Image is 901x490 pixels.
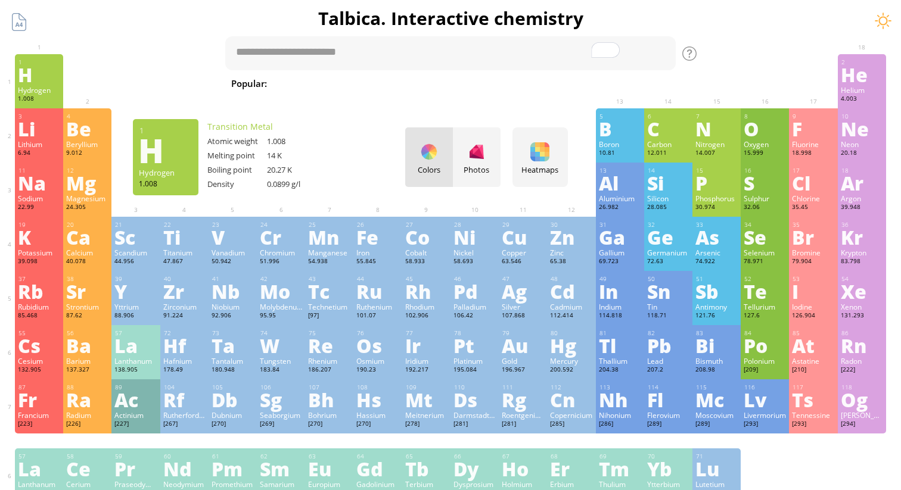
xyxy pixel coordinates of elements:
[599,302,641,311] div: Indium
[744,329,786,337] div: 84
[792,282,834,301] div: I
[308,282,350,301] div: Tc
[67,167,108,174] div: 12
[551,329,592,337] div: 80
[308,302,350,311] div: Technetium
[744,248,786,257] div: Selenium
[403,76,437,90] span: H O
[18,282,60,301] div: Rb
[114,356,157,366] div: Lanthanum
[18,139,60,149] div: Lithium
[841,113,883,120] div: 10
[841,248,883,257] div: Krypton
[308,227,350,246] div: Mn
[550,336,592,355] div: Hg
[405,282,448,301] div: Rh
[455,83,459,91] sub: 2
[841,139,883,149] div: Neon
[356,227,399,246] div: Fe
[792,193,834,203] div: Chlorine
[647,282,689,301] div: Sn
[695,248,738,257] div: Arsenic
[207,121,327,132] div: Transition Metal
[66,119,108,138] div: Be
[114,257,157,267] div: 44.956
[66,248,108,257] div: Calcium
[66,139,108,149] div: Beryllium
[648,275,689,283] div: 50
[114,282,157,301] div: Y
[841,311,883,321] div: 131.293
[453,227,496,246] div: Ni
[114,227,157,246] div: Sc
[601,76,653,90] span: Methane
[502,282,544,301] div: Ag
[66,227,108,246] div: Ca
[309,329,350,337] div: 75
[841,282,883,301] div: Xe
[6,6,895,30] h1: Talbica. Interactive chemistry
[66,282,108,301] div: Sr
[139,179,192,188] div: 1.008
[207,150,267,161] div: Melting point
[18,85,60,95] div: Hydrogen
[536,83,539,91] sub: 2
[260,275,302,283] div: 42
[454,329,496,337] div: 78
[550,311,592,321] div: 112.414
[695,139,738,149] div: Nitrogen
[115,221,157,229] div: 21
[18,203,60,213] div: 22.99
[267,179,327,189] div: 0.0899 g/l
[599,311,641,321] div: 114.818
[647,193,689,203] div: Silicon
[67,113,108,120] div: 4
[405,257,448,267] div: 58.933
[695,119,738,138] div: N
[696,113,738,120] div: 7
[696,221,738,229] div: 33
[502,329,544,337] div: 79
[599,149,641,158] div: 10.81
[163,248,206,257] div: Titanium
[207,136,267,146] div: Atomic weight
[792,257,834,267] div: 79.904
[260,311,302,321] div: 95.95
[164,329,206,337] div: 72
[502,257,544,267] div: 63.546
[115,275,157,283] div: 39
[793,221,834,229] div: 35
[792,302,834,311] div: Iodine
[406,221,448,229] div: 27
[212,302,254,311] div: Niobium
[260,282,302,301] div: Mo
[405,302,448,311] div: Rhodium
[212,257,254,267] div: 50.942
[18,248,60,257] div: Potassium
[18,356,60,366] div: Cesium
[18,65,60,84] div: H
[212,336,254,355] div: Ta
[18,336,60,355] div: Cs
[18,119,60,138] div: Li
[309,275,350,283] div: 43
[260,221,302,229] div: 24
[207,164,267,175] div: Boiling point
[502,336,544,355] div: Au
[114,248,157,257] div: Scandium
[550,282,592,301] div: Cd
[744,257,786,267] div: 78.971
[139,167,192,178] div: Hydrogen
[212,356,254,366] div: Tantalum
[695,356,738,366] div: Bismuth
[163,302,206,311] div: Zirconium
[453,302,496,311] div: Palladium
[163,356,206,366] div: Hafnium
[267,164,327,175] div: 20.27 K
[405,227,448,246] div: Co
[139,125,192,136] div: 1
[648,221,689,229] div: 32
[163,227,206,246] div: Ti
[502,227,544,246] div: Cu
[696,275,738,283] div: 51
